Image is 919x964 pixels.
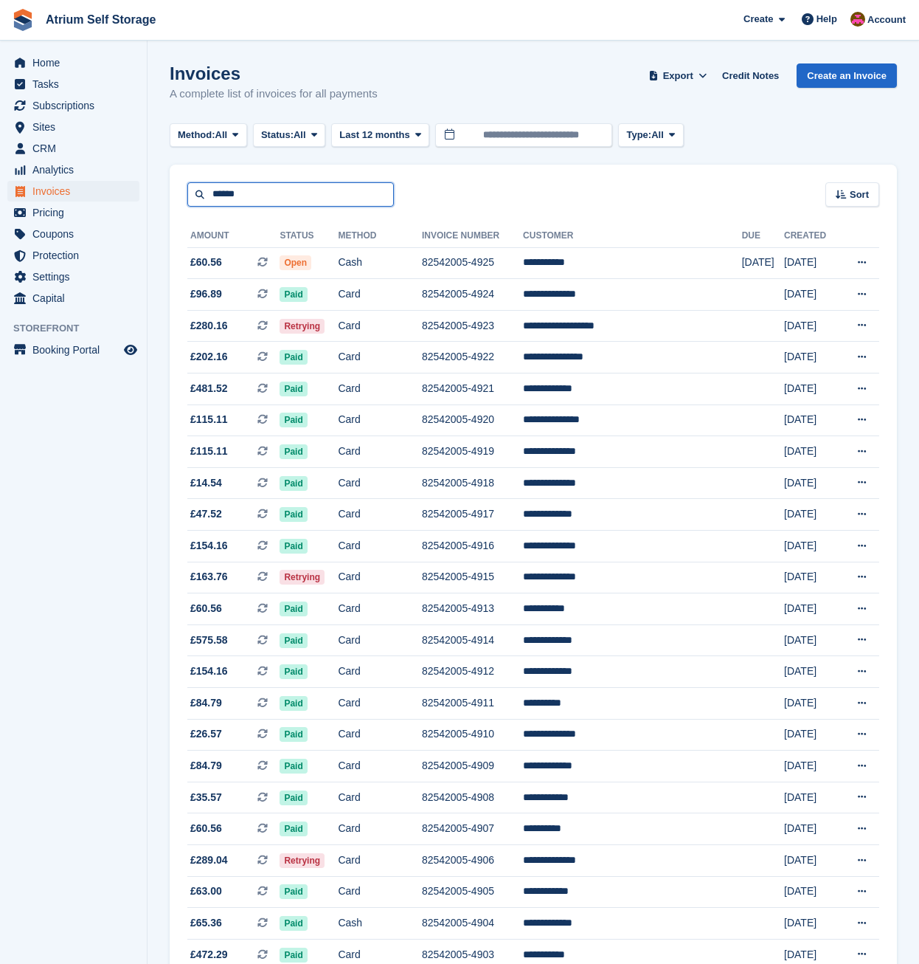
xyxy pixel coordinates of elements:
span: £163.76 [190,569,228,585]
button: Export [645,63,710,88]
span: Tasks [32,74,121,94]
span: Coupons [32,224,121,244]
span: Paid [280,539,307,554]
td: 82542005-4915 [422,562,523,593]
span: £14.54 [190,475,222,491]
td: 82542005-4925 [422,247,523,279]
span: £63.00 [190,884,222,899]
button: Last 12 months [331,123,429,148]
span: £47.52 [190,506,222,522]
td: Card [338,656,421,688]
span: £84.79 [190,758,222,774]
span: Help [816,12,837,27]
td: Card [338,310,421,342]
td: Card [338,279,421,311]
span: Booking Portal [32,340,121,360]
span: Type: [626,128,651,142]
span: Paid [280,948,307,963]
span: Last 12 months [339,128,409,142]
span: Paid [280,727,307,742]
span: Open [280,255,311,270]
td: Card [338,782,421,813]
td: [DATE] [784,813,839,845]
span: £65.36 [190,915,222,931]
span: Export [663,69,693,83]
span: Storefront [13,321,147,336]
a: menu [7,74,139,94]
td: 82542005-4914 [422,624,523,656]
span: CRM [32,138,121,159]
span: Paid [280,791,307,805]
img: stora-icon-8386f47178a22dfd0bd8f6a31ec36ba5ce8667c1dd55bd0f319d3a0aa187defe.svg [12,9,34,31]
a: menu [7,288,139,309]
span: £115.11 [190,412,228,427]
span: Method: [178,128,215,142]
span: £115.11 [190,444,228,459]
th: Status [280,224,338,248]
th: Invoice Number [422,224,523,248]
td: [DATE] [784,624,839,656]
td: 82542005-4905 [422,876,523,908]
td: Card [338,593,421,625]
span: £481.52 [190,381,228,396]
td: [DATE] [784,310,839,342]
td: 82542005-4912 [422,656,523,688]
span: Paid [280,664,307,679]
td: Card [338,844,421,876]
span: Paid [280,476,307,491]
a: menu [7,52,139,73]
span: Create [743,12,773,27]
span: Settings [32,266,121,287]
td: [DATE] [784,844,839,876]
a: menu [7,266,139,287]
td: [DATE] [784,782,839,813]
td: [DATE] [784,467,839,499]
td: Card [338,813,421,845]
span: Paid [280,287,307,302]
span: Retrying [280,319,325,334]
span: Sort [850,187,869,202]
a: menu [7,340,139,360]
td: 82542005-4907 [422,813,523,845]
td: Card [338,751,421,782]
td: 82542005-4908 [422,782,523,813]
td: 82542005-4917 [422,499,523,531]
td: Card [338,342,421,373]
td: Card [338,688,421,720]
span: Paid [280,759,307,774]
span: Analytics [32,159,121,180]
span: Paid [280,382,307,396]
span: Paid [280,602,307,616]
a: Atrium Self Storage [40,7,162,32]
img: Mark Rhodes [850,12,865,27]
a: Credit Notes [716,63,785,88]
span: Protection [32,245,121,266]
span: £202.16 [190,349,228,365]
td: [DATE] [784,342,839,373]
button: Method: All [170,123,247,148]
td: [DATE] [784,436,839,468]
span: All [215,128,228,142]
span: Account [867,13,906,27]
th: Method [338,224,421,248]
td: 82542005-4910 [422,719,523,751]
th: Due [742,224,784,248]
td: 82542005-4916 [422,531,523,562]
span: £154.16 [190,664,228,679]
span: £289.04 [190,853,228,868]
td: [DATE] [784,404,839,436]
td: Card [338,436,421,468]
th: Created [784,224,839,248]
button: Status: All [253,123,325,148]
th: Amount [187,224,280,248]
td: Cash [338,908,421,940]
td: 82542005-4918 [422,467,523,499]
span: £35.57 [190,790,222,805]
a: menu [7,159,139,180]
td: Card [338,876,421,908]
td: Card [338,373,421,405]
span: Paid [280,696,307,711]
td: Card [338,562,421,593]
td: [DATE] [784,531,839,562]
td: Card [338,467,421,499]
